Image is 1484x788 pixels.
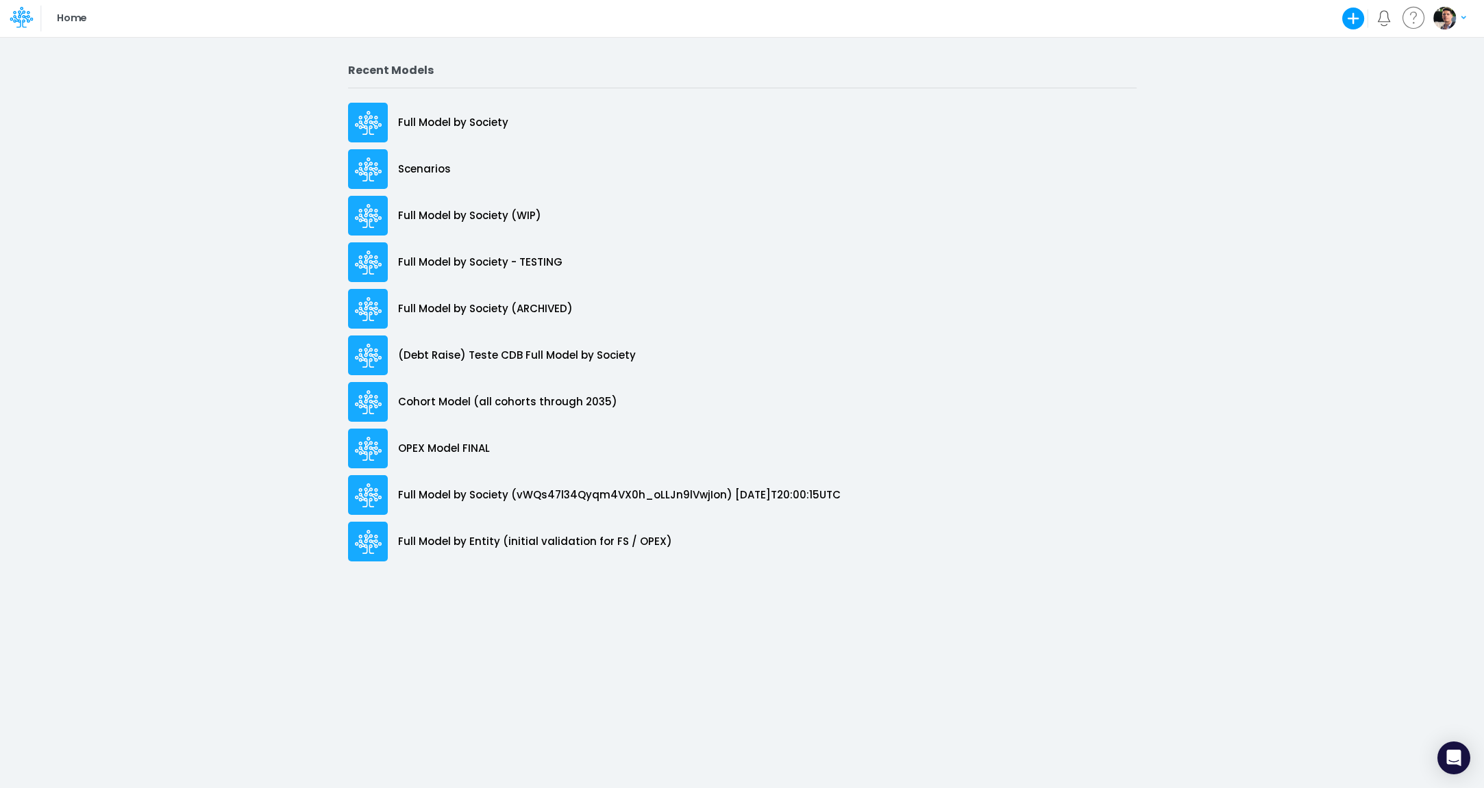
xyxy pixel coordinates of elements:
[398,348,636,364] p: (Debt Raise) Teste CDB Full Model by Society
[348,99,1137,146] a: Full Model by Society
[348,518,1137,565] a: Full Model by Entity (initial validation for FS / OPEX)
[398,208,541,224] p: Full Model by Society (WIP)
[348,379,1137,425] a: Cohort Model (all cohorts through 2035)
[1437,741,1470,774] div: Open Intercom Messenger
[57,11,86,26] p: Home
[348,332,1137,379] a: (Debt Raise) Teste CDB Full Model by Society
[348,64,1137,77] h2: Recent Models
[398,301,573,317] p: Full Model by Society (ARCHIVED)
[398,394,617,410] p: Cohort Model (all cohorts through 2035)
[348,146,1137,192] a: Scenarios
[398,115,508,131] p: Full Model by Society
[348,472,1137,518] a: Full Model by Society (vWQs47l34Qyqm4VX0h_oLLJn9lVwjIon) [DATE]T20:00:15UTC
[348,239,1137,285] a: Full Model by Society - TESTING
[398,487,841,503] p: Full Model by Society (vWQs47l34Qyqm4VX0h_oLLJn9lVwjIon) [DATE]T20:00:15UTC
[348,192,1137,239] a: Full Model by Society (WIP)
[348,285,1137,332] a: Full Model by Society (ARCHIVED)
[398,534,672,550] p: Full Model by Entity (initial validation for FS / OPEX)
[398,441,490,457] p: OPEX Model FINAL
[1376,10,1392,26] a: Notifications
[398,255,562,270] p: Full Model by Society - TESTING
[398,162,451,177] p: Scenarios
[348,425,1137,472] a: OPEX Model FINAL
